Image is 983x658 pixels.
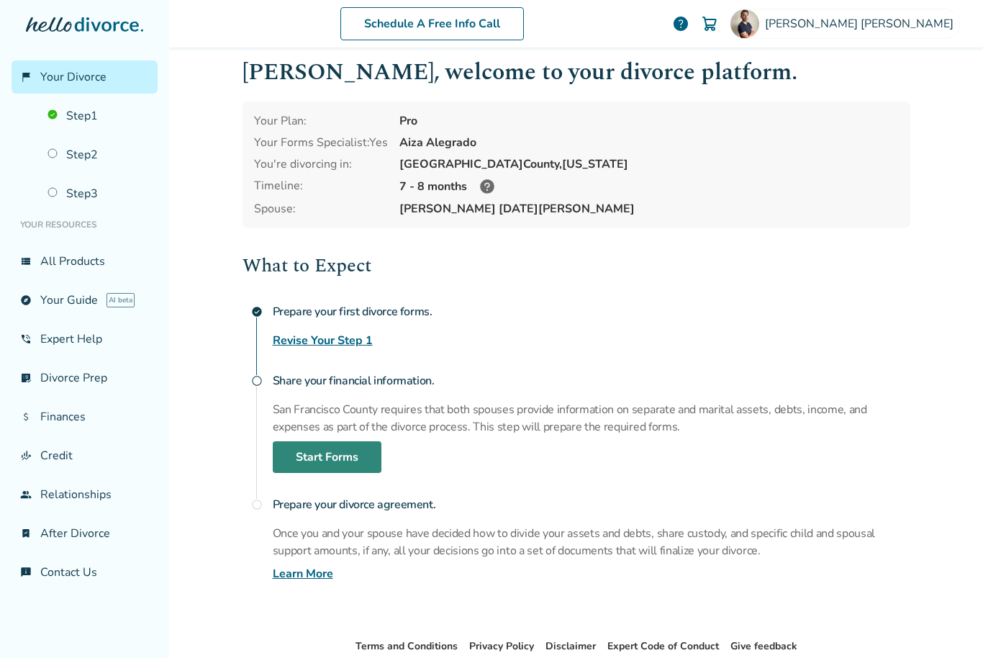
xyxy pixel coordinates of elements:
[12,245,158,278] a: view_listAll Products
[273,401,910,436] p: San Francisco County requires that both spouses provide information on separate and marital asset...
[12,517,158,550] a: bookmark_checkAfter Divorce
[254,178,388,195] div: Timeline:
[672,15,689,32] a: help
[12,323,158,356] a: phone_in_talkExpert Help
[12,284,158,317] a: exploreYour GuideAI beta
[12,400,158,433] a: attach_moneyFinances
[273,490,910,519] h4: Prepare your divorce agreement.
[254,135,388,150] div: Your Forms Specialist: Yes
[607,639,719,653] a: Expert Code of Conduct
[20,333,32,345] span: phone_in_talk
[254,201,388,217] span: Spouse:
[243,251,910,280] h2: What to Expect
[399,178,899,195] div: 7 - 8 months
[107,293,135,307] span: AI beta
[399,135,899,150] div: Aiza Alegrado
[12,361,158,395] a: list_alt_checkDivorce Prep
[765,16,959,32] span: [PERSON_NAME] [PERSON_NAME]
[730,9,759,38] img: Ian Ilker Karakasoglu
[39,138,158,171] a: Step2
[251,306,263,317] span: check_circle
[20,71,32,83] span: flag_2
[20,567,32,578] span: chat_info
[20,411,32,423] span: attach_money
[251,375,263,387] span: radio_button_unchecked
[12,478,158,511] a: groupRelationships
[20,528,32,539] span: bookmark_check
[469,639,534,653] a: Privacy Policy
[12,556,158,589] a: chat_infoContact Us
[12,439,158,472] a: finance_modeCredit
[20,294,32,306] span: explore
[545,638,596,655] li: Disclaimer
[12,60,158,94] a: flag_2Your Divorce
[254,113,388,129] div: Your Plan:
[243,55,910,90] h1: [PERSON_NAME] , welcome to your divorce platform.
[40,69,107,85] span: Your Divorce
[273,297,910,326] h4: Prepare your first divorce forms.
[39,177,158,210] a: Step3
[251,499,263,510] span: radio_button_unchecked
[730,638,797,655] li: Give feedback
[20,450,32,461] span: finance_mode
[273,366,910,395] h4: Share your financial information.
[20,372,32,384] span: list_alt_check
[12,210,158,239] li: Your Resources
[20,489,32,500] span: group
[273,332,373,349] a: Revise Your Step 1
[399,156,899,172] div: [GEOGRAPHIC_DATA] County, [US_STATE]
[340,7,524,40] a: Schedule A Free Info Call
[399,201,899,217] span: [PERSON_NAME] [DATE][PERSON_NAME]
[701,15,718,32] img: Cart
[20,256,32,267] span: view_list
[355,639,458,653] a: Terms and Conditions
[254,156,388,172] div: You're divorcing in:
[911,589,983,658] iframe: Chat Widget
[273,565,333,582] a: Learn More
[39,99,158,132] a: Step1
[273,441,381,473] a: Start Forms
[273,525,910,559] p: Once you and your spouse have decided how to divide your assets and debts, share custody, and spe...
[399,113,899,129] div: Pro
